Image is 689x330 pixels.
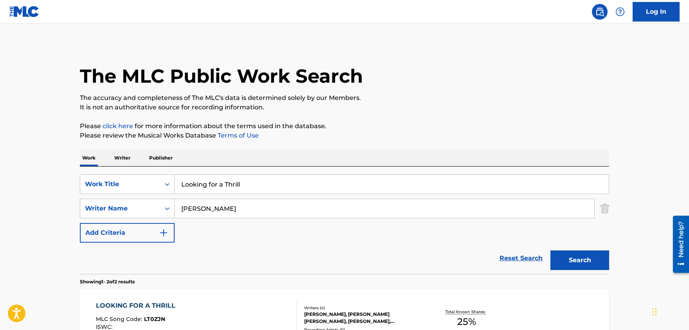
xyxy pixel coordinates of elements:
div: Drag [652,300,657,324]
span: 25 % [457,315,476,329]
span: MLC Song Code : [96,315,144,323]
a: Log In [633,2,680,22]
a: click here [103,122,133,130]
button: Add Criteria [80,223,175,243]
a: Terms of Use [216,132,259,139]
p: Writer [112,150,133,166]
div: Help [612,4,628,20]
iframe: Chat Widget [650,292,689,330]
img: MLC Logo [9,6,40,17]
div: Writer Name [85,204,155,213]
form: Search Form [80,174,609,274]
a: Public Search [592,4,608,20]
p: Publisher [147,150,175,166]
div: Writers ( 4 ) [304,305,422,311]
button: Search [550,250,609,270]
p: Please for more information about the terms used in the database. [80,121,609,131]
a: Reset Search [496,250,547,267]
p: It is not an authoritative source for recording information. [80,103,609,112]
div: Work Title [85,180,155,189]
p: The accuracy and completeness of The MLC's data is determined solely by our Members. [80,93,609,103]
iframe: Resource Center [667,212,689,277]
p: Total Known Shares: [446,309,487,315]
p: Work [80,150,98,166]
img: Delete Criterion [601,199,609,218]
img: help [615,7,625,16]
img: 9d2ae6d4665cec9f34b9.svg [159,228,168,238]
p: Showing 1 - 2 of 2 results [80,278,135,285]
span: LT0ZJN [144,315,165,323]
div: LOOKING FOR A THRILL [96,301,179,310]
h1: The MLC Public Work Search [80,64,363,88]
div: [PERSON_NAME], [PERSON_NAME] [PERSON_NAME], [PERSON_NAME], [PERSON_NAME] [304,311,422,325]
img: search [595,7,604,16]
p: Please review the Musical Works Database [80,131,609,140]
